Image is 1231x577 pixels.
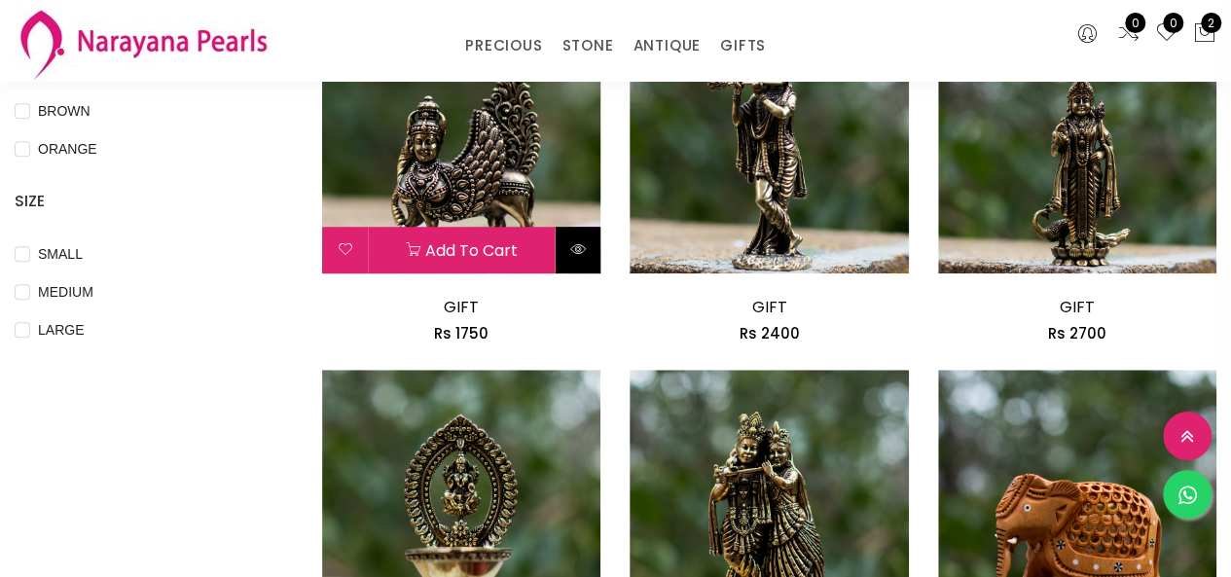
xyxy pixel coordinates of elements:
[720,31,766,60] a: GIFTS
[465,31,542,60] a: PRECIOUS
[1193,21,1216,47] button: 2
[1117,21,1140,47] a: 0
[555,227,600,273] button: Quick View
[30,138,105,160] span: ORANGE
[1163,13,1183,33] span: 0
[369,227,554,273] button: Add to cart
[30,281,101,303] span: MEDIUM
[752,296,787,318] a: GIFT
[1060,296,1095,318] a: GIFT
[322,227,368,273] button: Add to wishlist
[434,323,489,343] span: Rs 1750
[633,31,701,60] a: ANTIQUE
[444,296,479,318] a: GIFT
[1048,323,1106,343] span: Rs 2700
[15,190,264,213] h4: SIZE
[740,323,800,343] span: Rs 2400
[30,319,91,341] span: LARGE
[1155,21,1178,47] a: 0
[1201,13,1221,33] span: 2
[561,31,613,60] a: STONE
[30,243,91,265] span: SMALL
[30,100,98,122] span: BROWN
[1125,13,1145,33] span: 0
